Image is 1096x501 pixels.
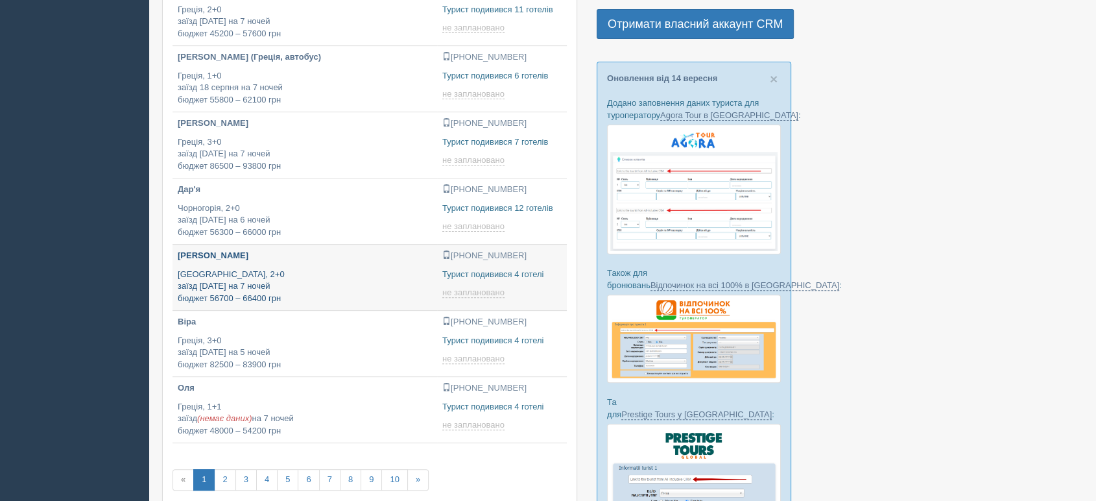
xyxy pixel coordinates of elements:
[277,469,298,491] a: 5
[442,401,562,413] p: Турист подивився 4 готелі
[442,89,507,99] a: не заплановано
[340,469,361,491] a: 8
[178,202,432,239] p: Чорногорія, 2+0 заїзд [DATE] на 6 ночей бюджет 56300 – 66000 грн
[442,136,562,149] p: Турист подивився 7 готелів
[442,287,505,298] span: не заплановано
[442,420,507,430] a: не заплановано
[442,89,505,99] span: не заплановано
[442,420,505,430] span: не заплановано
[173,46,437,112] a: [PERSON_NAME] (Греція, автобус) Греція, 1+0заїзд 18 серпня на 7 ночейбюджет 55800 – 62100 грн
[193,469,215,491] a: 1
[442,335,562,347] p: Турист подивився 4 готелі
[407,469,429,491] a: »
[607,97,781,121] p: Додано заповнення даних туриста для туроператору :
[442,269,562,281] p: Турист подивився 4 готелі
[650,280,839,291] a: Відпочинок на всі 100% в [GEOGRAPHIC_DATA]
[178,401,432,437] p: Греція, 1+1 заїзд на 7 ночей бюджет 48000 – 54200 грн
[442,155,507,165] a: не заплановано
[319,469,340,491] a: 7
[442,287,507,298] a: не заплановано
[442,221,507,232] a: не заплановано
[607,295,781,383] img: otdihnavse100--%D1%84%D0%BE%D1%80%D0%BC%D0%B0-%D0%B1%D1%80%D0%BE%D0%BD%D0%B8%D1%80%D0%BE%D0%B2%D0...
[173,112,437,178] a: [PERSON_NAME] Греція, 3+0заїзд [DATE] на 7 ночейбюджет 86500 – 93800 грн
[235,469,257,491] a: 3
[178,51,432,64] p: [PERSON_NAME] (Греція, автобус)
[442,382,562,395] p: [PHONE_NUMBER]
[381,469,407,491] a: 10
[442,155,505,165] span: не заплановано
[442,316,562,328] p: [PHONE_NUMBER]
[770,71,778,86] span: ×
[607,125,781,254] img: agora-tour-%D1%84%D0%BE%D1%80%D0%BC%D0%B0-%D0%B1%D1%80%D0%BE%D0%BD%D1%8E%D0%B2%D0%B0%D0%BD%D0%BD%...
[607,267,781,291] p: Також для бронювань :
[442,202,562,215] p: Турист подивився 12 готелів
[442,117,562,130] p: [PHONE_NUMBER]
[178,4,432,40] p: Греція, 2+0 заїзд [DATE] на 7 ночей бюджет 45200 – 57600 грн
[178,136,432,173] p: Греція, 3+0 заїзд [DATE] на 7 ночей бюджет 86500 – 93800 грн
[178,117,432,130] p: [PERSON_NAME]
[442,70,562,82] p: Турист подивився 6 готелів
[442,184,562,196] p: [PHONE_NUMBER]
[178,335,432,371] p: Греція, 3+0 заїзд [DATE] на 5 ночей бюджет 82500 – 83900 грн
[178,250,432,262] p: [PERSON_NAME]
[361,469,382,491] a: 9
[442,221,505,232] span: не заплановано
[178,316,432,328] p: Віра
[442,354,507,364] a: не заплановано
[178,269,432,305] p: [GEOGRAPHIC_DATA], 2+0 заїзд [DATE] на 7 ночей бюджет 56700 – 66400 грн
[173,178,437,244] a: Дар'я Чорногорія, 2+0заїзд [DATE] на 6 ночейбюджет 56300 – 66000 грн
[298,469,319,491] a: 6
[178,184,432,196] p: Дар'я
[660,110,798,121] a: Agora Tour в [GEOGRAPHIC_DATA]
[770,72,778,86] button: Close
[173,469,194,491] span: «
[621,409,772,420] a: Prestige Tours у [GEOGRAPHIC_DATA]
[442,4,562,16] p: Турист подивився 11 готелів
[256,469,278,491] a: 4
[597,9,794,39] a: Отримати власний аккаунт CRM
[442,23,507,33] a: не заплановано
[442,250,562,262] p: [PHONE_NUMBER]
[173,311,437,376] a: Віра Греція, 3+0заїзд [DATE] на 5 ночейбюджет 82500 – 83900 грн
[197,413,252,423] span: (немає даних)
[442,23,505,33] span: не заплановано
[442,354,505,364] span: не заплановано
[214,469,235,491] a: 2
[178,70,432,106] p: Греція, 1+0 заїзд 18 серпня на 7 ночей бюджет 55800 – 62100 грн
[442,51,562,64] p: [PHONE_NUMBER]
[173,245,437,310] a: [PERSON_NAME] [GEOGRAPHIC_DATA], 2+0заїзд [DATE] на 7 ночейбюджет 56700 – 66400 грн
[607,73,717,83] a: Оновлення від 14 вересня
[173,377,437,443] a: Оля Греція, 1+1заїзд(немає даних)на 7 ночейбюджет 48000 – 54200 грн
[607,396,781,421] p: Та для :
[178,382,432,395] p: Оля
